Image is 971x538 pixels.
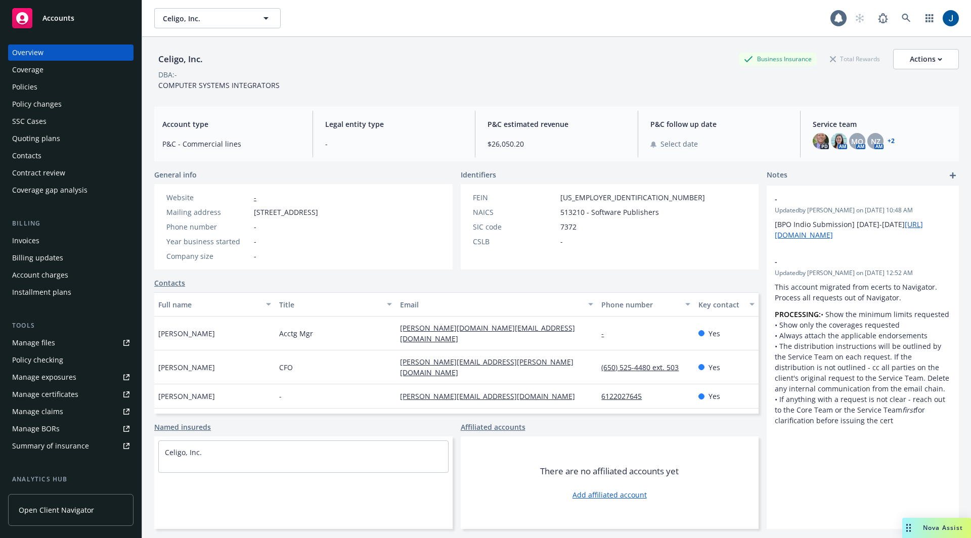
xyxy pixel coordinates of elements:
[12,130,60,147] div: Quoting plans
[254,221,256,232] span: -
[540,465,679,477] span: There are no affiliated accounts yet
[8,386,134,402] a: Manage certificates
[873,8,893,28] a: Report a Bug
[154,8,281,28] button: Celigo, Inc.
[166,192,250,203] div: Website
[709,391,720,401] span: Yes
[902,518,971,538] button: Nova Assist
[601,391,650,401] a: 6122027645
[8,421,134,437] a: Manage BORs
[158,391,215,401] span: [PERSON_NAME]
[8,113,134,129] a: SSC Cases
[943,10,959,26] img: photo
[767,169,787,182] span: Notes
[813,119,951,129] span: Service team
[8,233,134,249] a: Invoices
[12,113,47,129] div: SSC Cases
[12,284,71,300] div: Installment plans
[947,169,959,182] a: add
[813,133,829,149] img: photo
[896,8,916,28] a: Search
[19,505,94,515] span: Open Client Navigator
[154,422,211,432] a: Named insureds
[888,138,895,144] a: +2
[709,328,720,339] span: Yes
[275,292,396,317] button: Title
[488,119,626,129] span: P&C estimated revenue
[8,62,134,78] a: Coverage
[12,386,78,402] div: Manage certificates
[775,206,951,215] span: Updated by [PERSON_NAME] on [DATE] 10:48 AM
[166,236,250,247] div: Year business started
[8,44,134,61] a: Overview
[166,251,250,261] div: Company size
[767,186,959,248] div: -Updatedby [PERSON_NAME] on [DATE] 10:48 AM[BPO Indio Submission] [DATE]-[DATE][URL][DOMAIN_NAME]
[12,352,63,368] div: Policy checking
[400,299,582,310] div: Email
[12,96,62,112] div: Policy changes
[279,328,313,339] span: Acctg Mgr
[902,405,915,415] em: first
[158,328,215,339] span: [PERSON_NAME]
[919,8,940,28] a: Switch app
[775,256,924,267] span: -
[601,363,687,372] a: (650) 525-4480 ext. 503
[902,518,915,538] div: Drag to move
[461,169,496,180] span: Identifiers
[597,292,694,317] button: Phone number
[400,391,583,401] a: [PERSON_NAME][EMAIL_ADDRESS][DOMAIN_NAME]
[8,165,134,181] a: Contract review
[572,489,647,500] a: Add affiliated account
[8,148,134,164] a: Contacts
[893,49,959,69] button: Actions
[8,438,134,454] a: Summary of insurance
[8,250,134,266] a: Billing updates
[8,284,134,300] a: Installment plans
[560,221,577,232] span: 7372
[12,44,43,61] div: Overview
[279,362,293,373] span: CFO
[279,391,282,401] span: -
[601,299,679,310] div: Phone number
[831,133,847,149] img: photo
[254,193,256,202] a: -
[254,251,256,261] span: -
[12,335,55,351] div: Manage files
[12,421,60,437] div: Manage BORs
[775,194,924,204] span: -
[154,53,207,66] div: Celigo, Inc.
[8,403,134,420] a: Manage claims
[461,422,525,432] a: Affiliated accounts
[775,309,951,426] p: • Show the minimum limits requested • Show only the coverages requested • Always attach the appli...
[8,79,134,95] a: Policies
[473,192,556,203] div: FEIN
[775,309,821,319] strong: PROCESSING:
[473,236,556,247] div: CSLB
[12,165,65,181] div: Contract review
[8,182,134,198] a: Coverage gap analysis
[325,139,463,149] span: -
[12,182,87,198] div: Coverage gap analysis
[158,69,177,80] div: DBA: -
[42,14,74,22] span: Accounts
[400,323,575,343] a: [PERSON_NAME][DOMAIN_NAME][EMAIL_ADDRESS][DOMAIN_NAME]
[158,80,280,90] span: COMPUTER SYSTEMS INTEGRATORS
[698,299,743,310] div: Key contact
[12,62,43,78] div: Coverage
[8,352,134,368] a: Policy checking
[851,136,863,147] span: MQ
[158,299,260,310] div: Full name
[279,299,381,310] div: Title
[162,119,300,129] span: Account type
[8,267,134,283] a: Account charges
[396,292,597,317] button: Email
[8,130,134,147] a: Quoting plans
[254,207,318,217] span: [STREET_ADDRESS]
[739,53,817,65] div: Business Insurance
[154,169,197,180] span: General info
[473,207,556,217] div: NAICS
[154,278,185,288] a: Contacts
[325,119,463,129] span: Legal entity type
[12,250,63,266] div: Billing updates
[560,236,563,247] span: -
